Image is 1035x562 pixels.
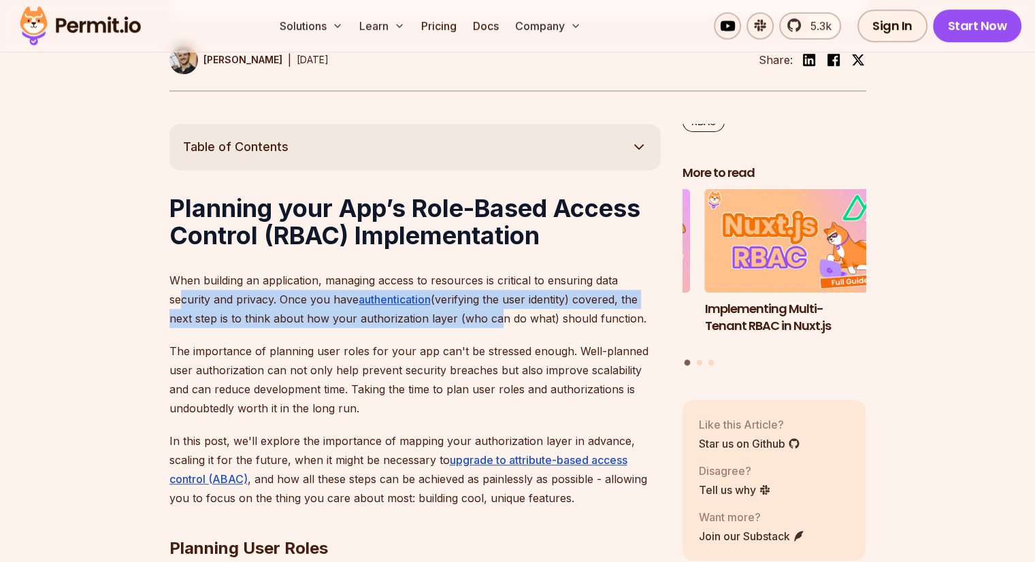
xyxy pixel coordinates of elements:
[169,124,661,170] button: Table of Contents
[705,189,889,351] a: Implementing Multi-Tenant RBAC in Nuxt.jsImplementing Multi-Tenant RBAC in Nuxt.js
[699,482,771,498] a: Tell us why
[825,52,842,68] img: facebook
[169,195,661,249] h1: Planning your App’s Role-Based Access Control (RBAC) Implementation
[857,10,927,42] a: Sign In
[169,46,198,74] img: Daniel Bass
[683,165,866,182] h2: More to read
[14,3,147,49] img: Permit logo
[699,463,771,479] p: Disagree?
[169,46,282,74] a: [PERSON_NAME]
[708,360,714,365] button: Go to slide 3
[506,301,690,351] h3: Policy-Based Access Control (PBAC) Isn’t as Great as You Think
[169,271,661,328] p: When building an application, managing access to resources is critical to ensuring data security ...
[359,293,431,306] a: authentication
[851,53,865,67] img: twitter
[685,360,691,366] button: Go to slide 1
[779,12,841,39] a: 5.3k
[802,18,832,34] span: 5.3k
[801,52,817,68] img: linkedin
[705,301,889,335] h3: Implementing Multi-Tenant RBAC in Nuxt.js
[288,52,291,68] div: |
[933,10,1022,42] a: Start Now
[183,137,289,156] span: Table of Contents
[506,189,690,293] img: Policy-Based Access Control (PBAC) Isn’t as Great as You Think
[510,12,587,39] button: Company
[705,189,889,351] li: 1 of 3
[683,189,866,367] div: Posts
[169,483,661,559] h2: Planning User Roles
[467,12,504,39] a: Docs
[697,360,702,365] button: Go to slide 2
[705,189,889,293] img: Implementing Multi-Tenant RBAC in Nuxt.js
[699,528,805,544] a: Join our Substack
[274,12,348,39] button: Solutions
[169,342,661,418] p: The importance of planning user roles for your app can't be stressed enough. Well-planned user au...
[203,53,282,67] p: [PERSON_NAME]
[169,453,627,486] a: upgrade to attribute-based access control (ABAC)
[699,435,800,452] a: Star us on Github
[506,189,690,351] li: 3 of 3
[699,509,805,525] p: Want more?
[354,12,410,39] button: Learn
[297,54,329,65] time: [DATE]
[169,431,661,508] p: In this post, we'll explore the importance of mapping your authorization layer in advance, scalin...
[699,416,800,433] p: Like this Article?
[416,12,462,39] a: Pricing
[759,52,793,68] li: Share:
